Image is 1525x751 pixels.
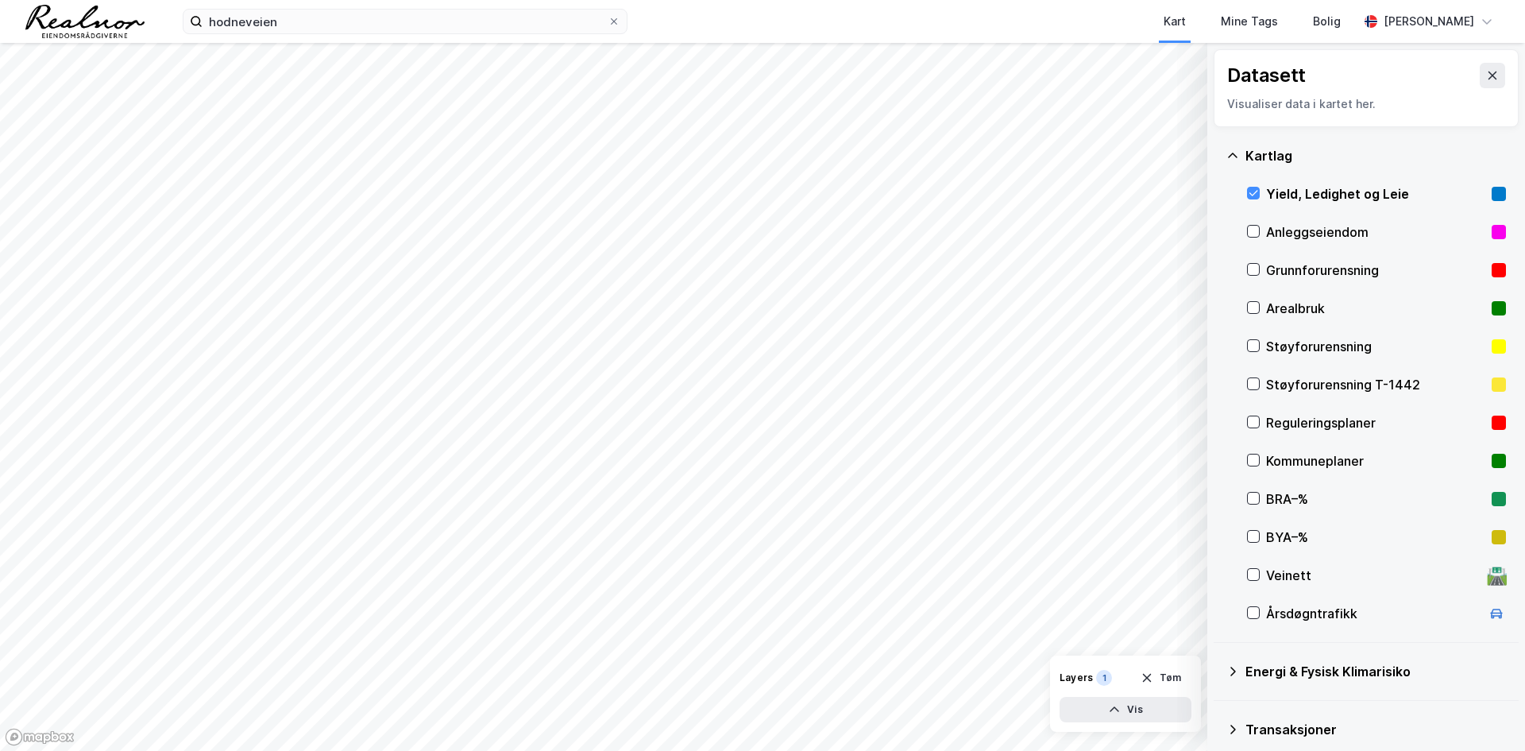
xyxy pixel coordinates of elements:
[1164,12,1186,31] div: Kart
[1266,604,1481,623] div: Årsdøgntrafikk
[1313,12,1341,31] div: Bolig
[1384,12,1474,31] div: [PERSON_NAME]
[1266,490,1485,509] div: BRA–%
[1245,662,1506,681] div: Energi & Fysisk Klimarisiko
[1266,528,1485,547] div: BYA–%
[1266,413,1485,432] div: Reguleringsplaner
[1446,675,1525,751] div: Kontrollprogram for chat
[1266,299,1485,318] div: Arealbruk
[1245,720,1506,739] div: Transaksjoner
[1266,184,1485,203] div: Yield, Ledighet og Leie
[1227,95,1505,114] div: Visualiser data i kartet her.
[1245,146,1506,165] div: Kartlag
[1266,375,1485,394] div: Støyforurensning T-1442
[1266,261,1485,280] div: Grunnforurensning
[25,5,145,38] img: realnor-logo.934646d98de889bb5806.png
[5,728,75,746] a: Mapbox homepage
[1266,337,1485,356] div: Støyforurensning
[203,10,608,33] input: Søk på adresse, matrikkel, gårdeiere, leietakere eller personer
[1096,670,1112,686] div: 1
[1266,223,1485,242] div: Anleggseiendom
[1266,451,1485,470] div: Kommuneplaner
[1446,675,1525,751] iframe: Chat Widget
[1486,565,1508,586] div: 🛣️
[1266,566,1481,585] div: Veinett
[1221,12,1278,31] div: Mine Tags
[1130,665,1191,691] button: Tøm
[1060,672,1093,684] div: Layers
[1227,63,1306,88] div: Datasett
[1060,697,1191,722] button: Vis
